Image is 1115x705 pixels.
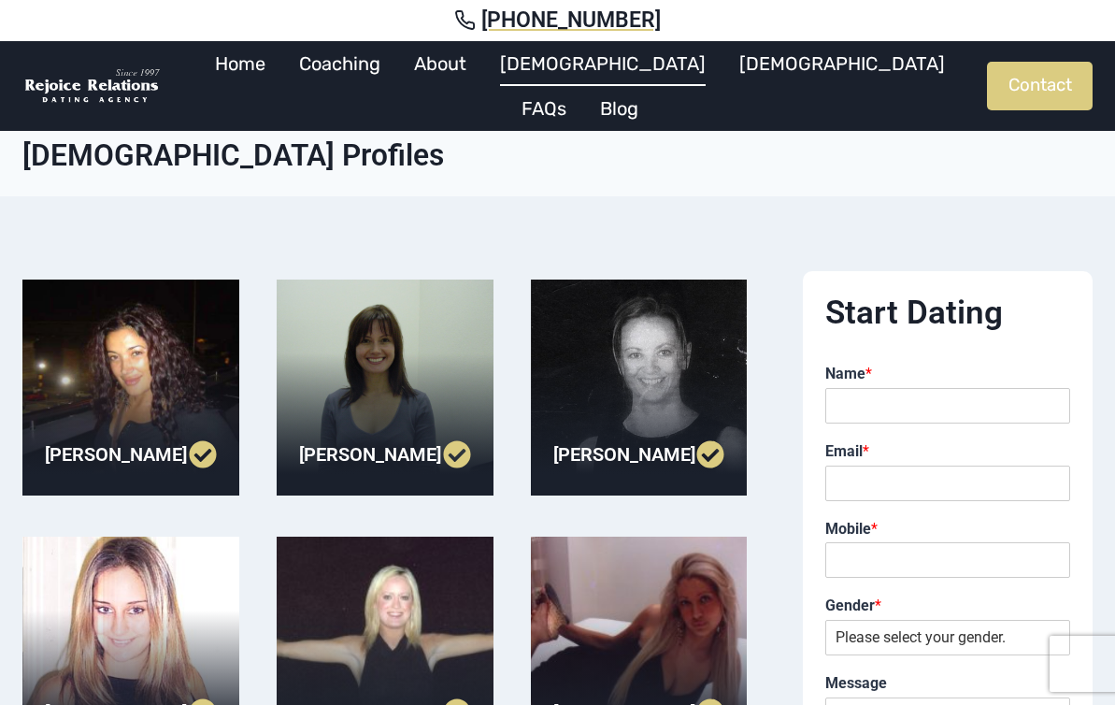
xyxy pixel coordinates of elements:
a: About [397,41,483,86]
input: Mobile [825,542,1070,578]
a: Contact [987,62,1093,110]
label: Mobile [825,520,1070,540]
label: Gender [825,597,1070,616]
a: [DEMOGRAPHIC_DATA] [722,41,962,86]
label: Email [825,442,1070,462]
h2: Start Dating [825,294,1070,333]
nav: Primary [172,41,987,131]
label: Message [825,674,1070,694]
span: [PHONE_NUMBER] [481,7,661,34]
a: Home [198,41,282,86]
a: FAQs [505,86,583,131]
a: Coaching [282,41,397,86]
a: [DEMOGRAPHIC_DATA] [483,41,722,86]
h1: [DEMOGRAPHIC_DATA] Profiles [22,138,1093,174]
a: Blog [583,86,655,131]
a: [PHONE_NUMBER] [22,7,1093,34]
label: Name [825,365,1070,384]
img: Rejoice Relations [22,67,163,106]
